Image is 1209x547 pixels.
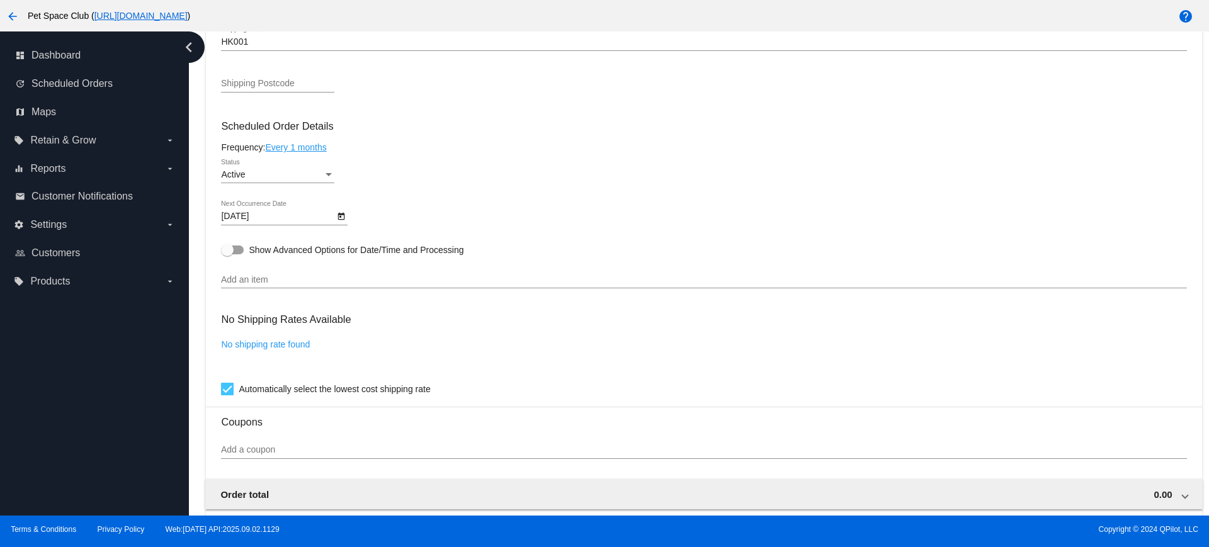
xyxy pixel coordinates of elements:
[221,79,334,89] input: Shipping Postcode
[15,74,175,94] a: update Scheduled Orders
[221,211,334,222] input: Next Occurrence Date
[221,142,1186,152] div: Frequency:
[265,142,326,152] a: Every 1 months
[165,135,175,145] i: arrow_drop_down
[221,169,245,179] span: Active
[221,445,1186,455] input: Add a coupon
[1178,9,1193,24] mat-icon: help
[5,9,20,24] mat-icon: arrow_back
[221,339,310,349] a: No shipping rate found
[221,407,1186,428] h3: Coupons
[239,381,430,397] span: Automatically select the lowest cost shipping rate
[165,220,175,230] i: arrow_drop_down
[221,170,334,180] mat-select: Status
[15,50,25,60] i: dashboard
[166,525,280,534] a: Web:[DATE] API:2025.09.02.1129
[31,191,133,202] span: Customer Notifications
[1154,489,1172,500] span: 0.00
[14,135,24,145] i: local_offer
[15,79,25,89] i: update
[15,45,175,65] a: dashboard Dashboard
[30,219,67,230] span: Settings
[31,106,56,118] span: Maps
[15,243,175,263] a: people_outline Customers
[221,306,351,333] h3: No Shipping Rates Available
[30,163,65,174] span: Reports
[31,50,81,61] span: Dashboard
[28,11,190,21] span: Pet Space Club ( )
[14,164,24,174] i: equalizer
[165,276,175,286] i: arrow_drop_down
[14,220,24,230] i: settings
[15,107,25,117] i: map
[249,244,463,256] span: Show Advanced Options for Date/Time and Processing
[205,479,1202,509] mat-expansion-panel-header: Order total 0.00
[31,247,80,259] span: Customers
[15,102,175,122] a: map Maps
[15,186,175,206] a: email Customer Notifications
[30,276,70,287] span: Products
[14,276,24,286] i: local_offer
[15,191,25,201] i: email
[11,525,76,534] a: Terms & Conditions
[94,11,188,21] a: [URL][DOMAIN_NAME]
[221,120,1186,132] h3: Scheduled Order Details
[30,135,96,146] span: Retain & Grow
[98,525,145,534] a: Privacy Policy
[220,489,269,500] span: Order total
[221,37,1186,47] input: Shipping State
[31,78,113,89] span: Scheduled Orders
[615,525,1198,534] span: Copyright © 2024 QPilot, LLC
[221,275,1186,285] input: Add an item
[15,248,25,258] i: people_outline
[179,37,199,57] i: chevron_left
[165,164,175,174] i: arrow_drop_down
[334,209,348,222] button: Open calendar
